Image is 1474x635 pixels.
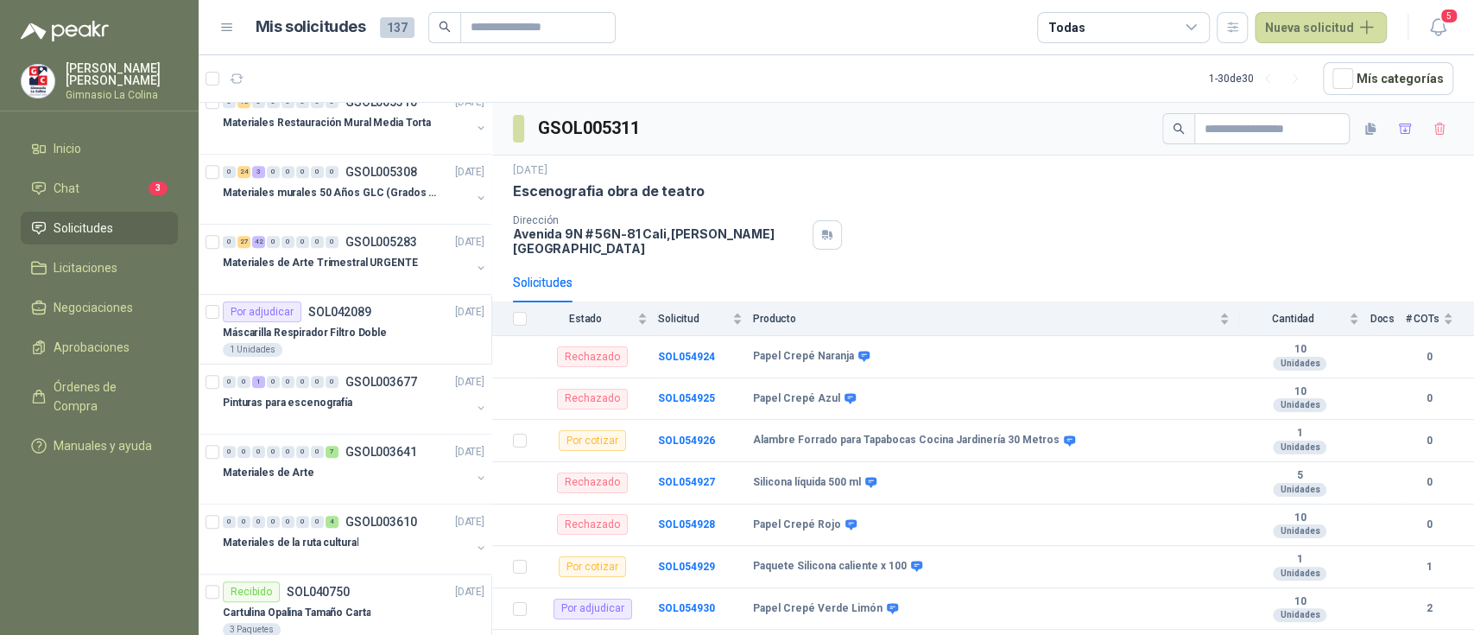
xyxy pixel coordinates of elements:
b: SOL054925 [658,392,715,404]
div: 0 [296,166,309,178]
div: 0 [267,446,280,458]
a: SOL054930 [658,602,715,614]
div: 0 [223,446,236,458]
div: 0 [237,516,250,528]
a: SOL054927 [658,476,715,488]
span: # COTs [1405,313,1439,325]
p: Materiales de Arte [223,465,314,481]
div: 42 [252,236,265,248]
a: Manuales y ayuda [21,429,178,462]
div: 0 [326,376,338,388]
span: Órdenes de Compra [54,378,161,416]
th: Cantidad [1240,302,1370,336]
span: Manuales y ayuda [54,436,152,455]
b: Paquete Silicona caliente x 100 [753,560,907,574]
b: 0 [1405,474,1453,491]
p: Materiales de la ruta cultural [223,535,358,551]
span: Cantidad [1240,313,1345,325]
div: Unidades [1273,398,1326,412]
div: Solicitudes [513,273,573,292]
div: 0 [296,446,309,458]
b: Papel Crepé Rojo [753,518,841,532]
div: 0 [223,516,236,528]
a: Inicio [21,132,178,165]
b: Alambre Forrado para Tapabocas Cocina Jardinería 30 Metros [753,434,1060,448]
div: 4 [326,516,338,528]
b: Papel Crepé Verde Limón [753,602,883,616]
span: 3 [149,181,168,195]
div: Recibido [223,581,280,602]
div: Rechazado [557,473,628,493]
div: 0 [223,376,236,388]
p: GSOL005308 [345,166,417,178]
b: Silicona líquida 500 ml [753,476,861,490]
p: GSOL003610 [345,516,417,528]
b: 1 [1240,553,1359,567]
a: Solicitudes [21,212,178,244]
b: 1 [1405,559,1453,575]
b: Papel Crepé Azul [753,392,840,406]
b: 10 [1240,511,1359,525]
b: 0 [1405,517,1453,533]
img: Logo peakr [21,21,109,41]
div: 0 [237,376,250,388]
b: 1 [1240,427,1359,441]
span: search [439,21,451,33]
div: 1 [252,376,265,388]
div: 0 [326,236,338,248]
a: 0 0 0 0 0 0 0 7 GSOL003641[DATE] Materiales de Arte [223,441,488,497]
b: 10 [1240,595,1359,609]
div: 1 Unidades [223,343,282,357]
div: 0 [296,376,309,388]
span: Chat [54,179,79,198]
th: Estado [537,302,658,336]
p: SOL042089 [308,306,371,318]
h1: Mis solicitudes [256,15,366,40]
p: Cartulina Opalina Tamaño Carta [223,605,370,621]
th: # COTs [1405,302,1474,336]
b: SOL054926 [658,435,715,447]
a: 0 27 42 0 0 0 0 0 GSOL005283[DATE] Materiales de Arte Trimestral URGENTE [223,232,488,287]
span: Producto [753,313,1216,325]
a: SOL054924 [658,351,715,363]
div: 1 - 30 de 30 [1209,65,1309,92]
p: Máscarilla Respirador Filtro Doble [223,325,387,341]
p: [DATE] [455,234,484,251]
span: Negociaciones [54,298,133,317]
a: Negociaciones [21,291,178,324]
b: 0 [1405,433,1453,449]
span: search [1173,123,1185,135]
div: Unidades [1273,608,1326,622]
span: Solicitudes [54,219,113,238]
div: Unidades [1273,524,1326,538]
a: 0 24 3 0 0 0 0 0 GSOL005308[DATE] Materiales murales 50 Años GLC (Grados 10 y 11) [223,162,488,217]
b: 5 [1240,469,1359,483]
div: 0 [282,166,294,178]
div: 0 [252,446,265,458]
a: SOL054928 [658,518,715,530]
img: Company Logo [22,65,54,98]
a: 0 0 0 0 0 0 0 4 GSOL003610[DATE] Materiales de la ruta cultural [223,511,488,567]
p: Materiales Restauración Mural Media Torta [223,115,431,131]
div: Unidades [1273,567,1326,581]
span: Estado [537,313,634,325]
p: GSOL003641 [345,446,417,458]
p: [DATE] [455,164,484,181]
div: 0 [237,446,250,458]
span: Solicitud [658,313,729,325]
b: Papel Crepé Naranja [753,350,854,364]
div: 0 [311,376,324,388]
div: 0 [267,516,280,528]
div: 24 [237,166,250,178]
span: Licitaciones [54,258,117,277]
div: Por cotizar [559,430,626,451]
div: Por cotizar [559,556,626,577]
a: 0 13 0 0 0 0 0 0 GSOL005310[DATE] Materiales Restauración Mural Media Torta [223,92,488,147]
a: Por adjudicarSOL042089[DATE] Máscarilla Respirador Filtro Doble1 Unidades [199,295,491,365]
p: Pinturas para escenografía [223,395,352,411]
div: 0 [267,376,280,388]
h3: GSOL005311 [538,115,642,142]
